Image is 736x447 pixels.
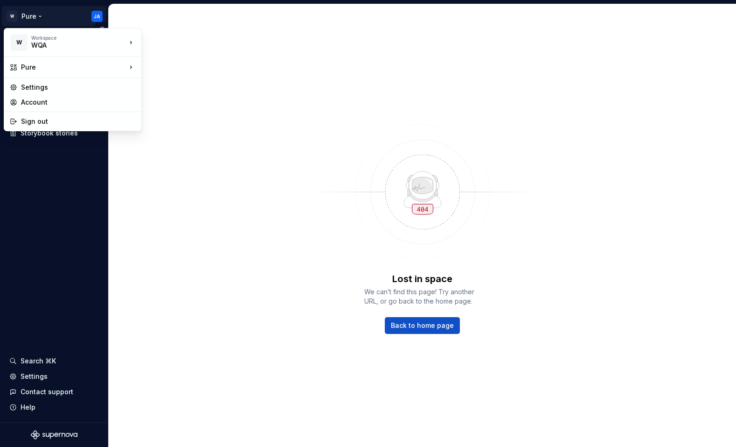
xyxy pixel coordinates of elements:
div: W [11,34,28,51]
div: Account [21,98,136,107]
div: Pure [21,63,126,72]
div: WQA [31,41,111,50]
div: Sign out [21,117,136,126]
div: Settings [21,83,136,92]
div: Workspace [31,35,126,41]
